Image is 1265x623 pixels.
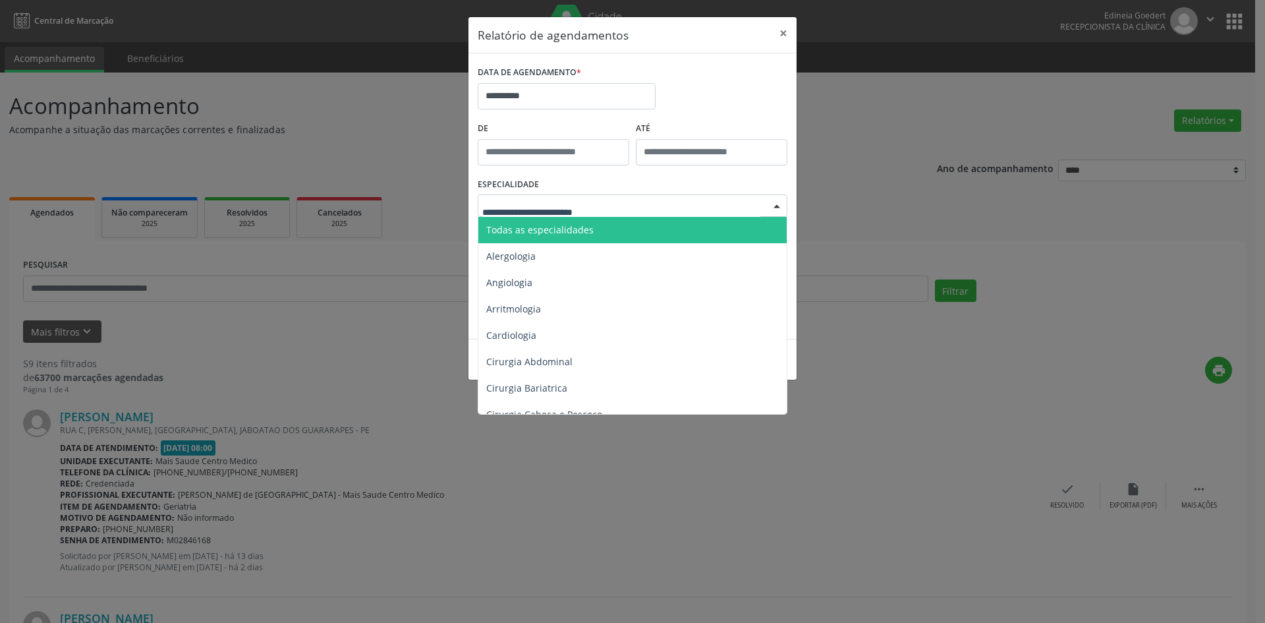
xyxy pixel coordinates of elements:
[478,63,581,83] label: DATA DE AGENDAMENTO
[478,119,629,139] label: De
[486,276,532,289] span: Angiologia
[486,223,594,236] span: Todas as especialidades
[478,26,629,44] h5: Relatório de agendamentos
[478,175,539,195] label: ESPECIALIDADE
[486,355,573,368] span: Cirurgia Abdominal
[486,329,536,341] span: Cardiologia
[636,119,787,139] label: ATÉ
[486,408,602,421] span: Cirurgia Cabeça e Pescoço
[486,303,541,315] span: Arritmologia
[486,382,567,394] span: Cirurgia Bariatrica
[486,250,536,262] span: Alergologia
[770,17,797,49] button: Close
